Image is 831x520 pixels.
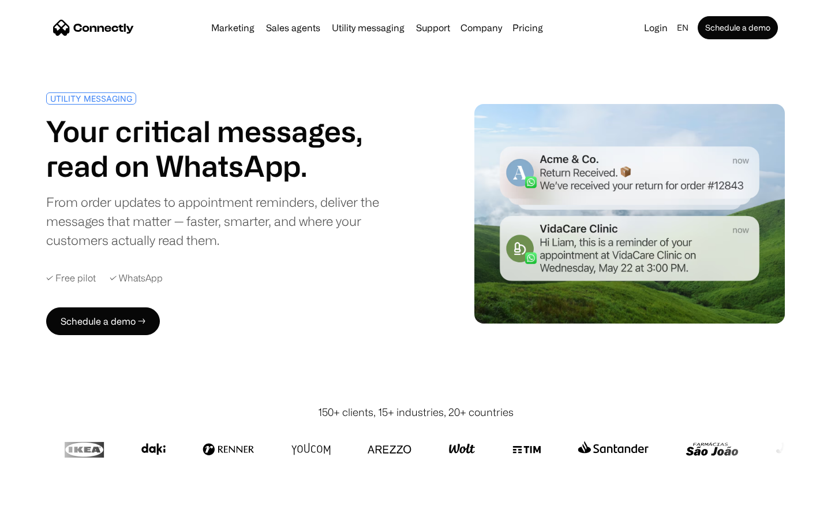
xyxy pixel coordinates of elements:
a: Schedule a demo → [46,307,160,335]
a: Login [639,20,672,36]
aside: Language selected: English [12,499,69,516]
a: Marketing [207,23,259,32]
div: en [677,20,688,36]
div: UTILITY MESSAGING [50,94,132,103]
a: Utility messaging [327,23,409,32]
a: Sales agents [261,23,325,32]
div: From order updates to appointment reminders, deliver the messages that matter — faster, smarter, ... [46,192,411,250]
a: Support [411,23,455,32]
div: Company [461,20,502,36]
div: ✓ WhatsApp [110,273,163,284]
ul: Language list [23,500,69,516]
div: ✓ Free pilot [46,273,96,284]
div: 150+ clients, 15+ industries, 20+ countries [318,404,514,420]
a: Pricing [508,23,548,32]
h1: Your critical messages, read on WhatsApp. [46,114,411,183]
a: Schedule a demo [698,16,778,39]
